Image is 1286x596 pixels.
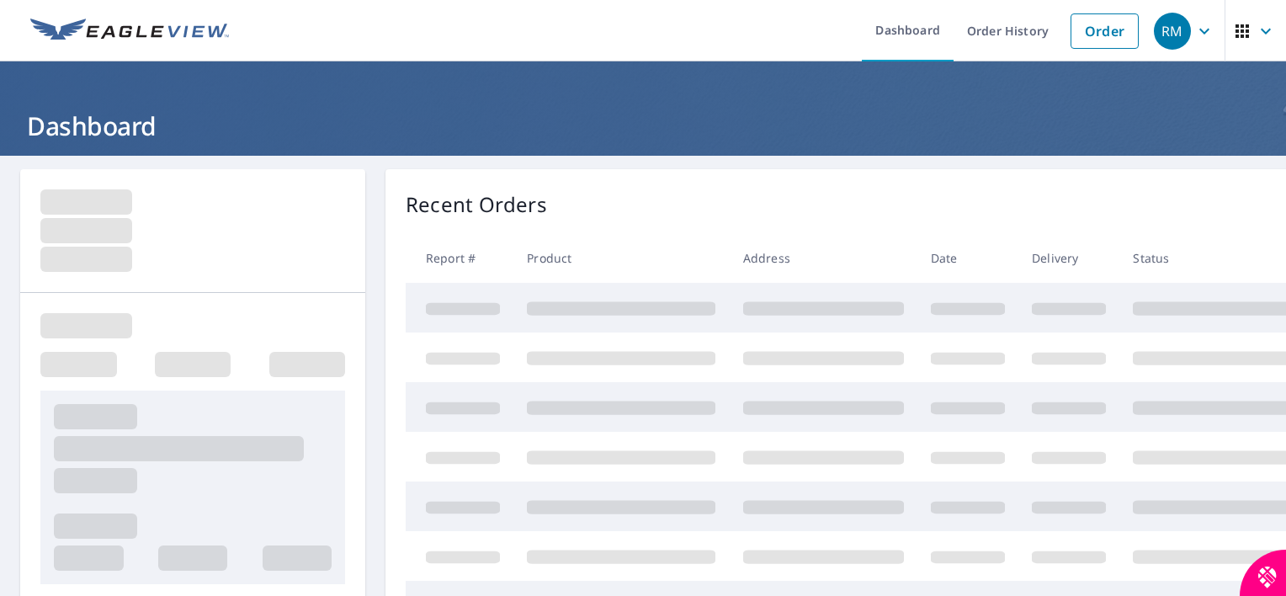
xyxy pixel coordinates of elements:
[30,19,229,44] img: EV Logo
[406,233,513,283] th: Report #
[730,233,917,283] th: Address
[917,233,1018,283] th: Date
[513,233,729,283] th: Product
[1154,13,1191,50] div: RM
[406,189,547,220] p: Recent Orders
[1071,13,1139,49] a: Order
[20,109,1266,143] h1: Dashboard
[1018,233,1119,283] th: Delivery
